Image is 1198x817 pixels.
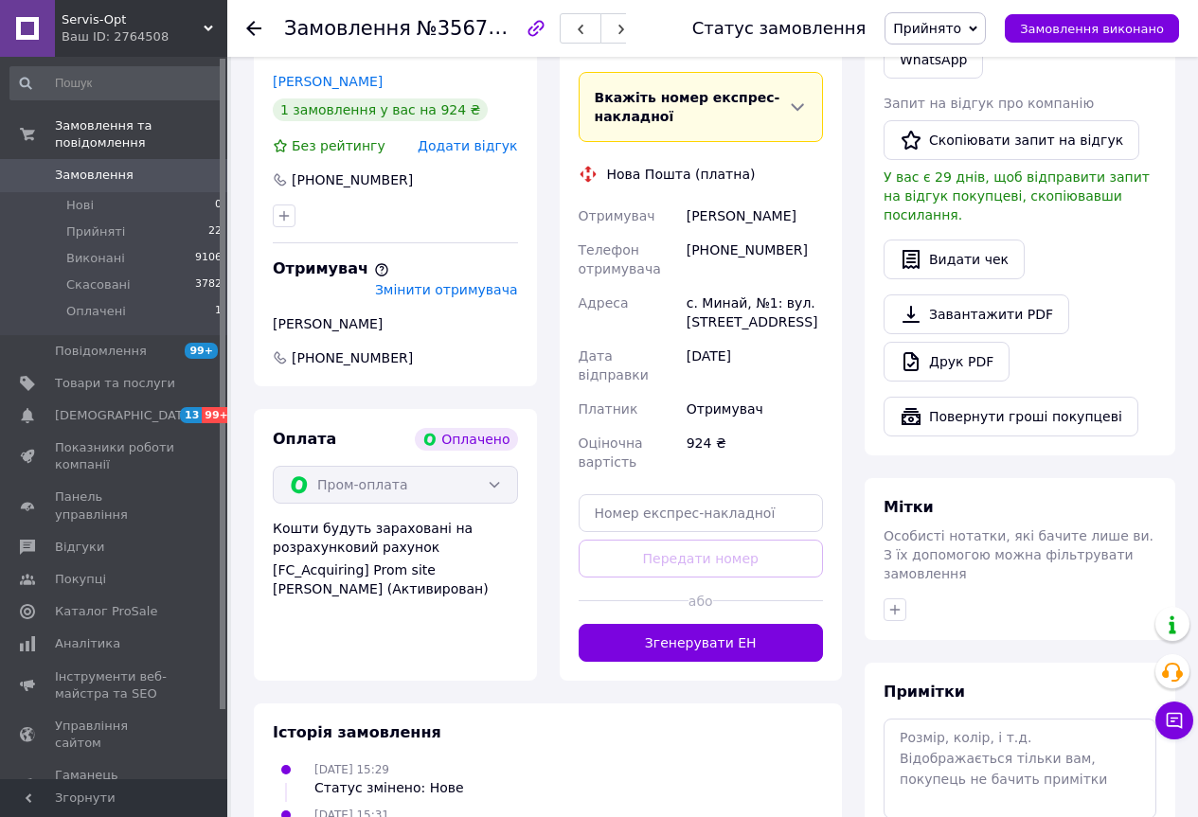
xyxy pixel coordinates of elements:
[66,303,126,320] span: Оплачені
[246,19,261,38] div: Повернутися назад
[55,407,195,424] span: [DEMOGRAPHIC_DATA]
[683,392,827,426] div: Отримувач
[215,303,222,320] span: 1
[55,167,134,184] span: Замовлення
[55,343,147,360] span: Повідомлення
[884,120,1139,160] button: Скопіювати запит на відгук
[62,11,204,28] span: Servis-Opt
[884,397,1138,436] button: Повернути гроші покупцеві
[418,138,517,153] span: Додати відгук
[893,21,961,36] span: Прийнято
[579,348,649,382] span: Дата відправки
[195,276,222,293] span: 3782
[290,348,415,367] span: [PHONE_NUMBER]
[1020,22,1164,36] span: Замовлення виконано
[884,96,1094,111] span: Запит на відгук про компанію
[66,223,125,240] span: Прийняті
[579,435,643,470] span: Оціночна вартість
[683,233,827,286] div: [PHONE_NUMBER]
[55,117,227,151] span: Замовлення та повідомлення
[55,635,120,652] span: Аналітика
[884,498,934,516] span: Мітки
[195,250,222,267] span: 9106
[284,17,411,40] span: Замовлення
[66,276,131,293] span: Скасовані
[55,488,175,523] span: Панель управління
[1155,702,1193,739] button: Чат з покупцем
[375,282,518,297] span: Змінити отримувача
[602,165,760,184] div: Нова Пошта (платна)
[273,74,383,89] a: [PERSON_NAME]
[688,592,713,611] span: або
[692,19,867,38] div: Статус замовлення
[683,426,827,479] div: 924 ₴
[55,375,175,392] span: Товари та послуги
[55,767,175,801] span: Гаманець компанії
[273,723,441,741] span: Історія замовлення
[579,208,655,223] span: Отримувач
[884,41,983,79] a: WhatsApp
[683,286,827,339] div: с. Минай, №1: вул. [STREET_ADDRESS]
[273,430,336,448] span: Оплата
[884,342,1010,382] a: Друк PDF
[55,668,175,702] span: Інструменти веб-майстра та SEO
[884,528,1153,581] span: Особисті нотатки, які бачите лише ви. З їх допомогою можна фільтрувати замовлення
[62,28,227,45] div: Ваш ID: 2764508
[273,98,488,121] div: 1 замовлення у вас на 924 ₴
[1005,14,1179,43] button: Замовлення виконано
[579,242,661,276] span: Телефон отримувача
[290,170,415,189] div: [PHONE_NUMBER]
[55,603,157,620] span: Каталог ProSale
[884,683,965,701] span: Примітки
[55,571,106,588] span: Покупці
[579,295,629,311] span: Адреса
[579,624,824,662] button: Згенерувати ЕН
[884,240,1025,279] button: Видати чек
[884,169,1150,222] span: У вас є 29 днів, щоб відправити запит на відгук покупцеві, скопіювавши посилання.
[292,138,385,153] span: Без рейтингу
[579,401,638,417] span: Платник
[55,539,104,556] span: Відгуки
[314,778,464,797] div: Статус змінено: Нове
[202,407,233,423] span: 99+
[415,428,517,451] div: Оплачено
[314,763,389,776] span: [DATE] 15:29
[273,560,518,598] div: [FC_Acquiring] Prom site [PERSON_NAME] (Активирован)
[185,343,218,359] span: 99+
[66,197,94,214] span: Нові
[273,259,389,277] span: Отримувач
[66,250,125,267] span: Виконані
[683,199,827,233] div: [PERSON_NAME]
[884,294,1069,334] a: Завантажити PDF
[9,66,224,100] input: Пошук
[579,494,824,532] input: Номер експрес-накладної
[180,407,202,423] span: 13
[208,223,222,240] span: 22
[55,439,175,473] span: Показники роботи компанії
[273,519,518,598] div: Кошти будуть зараховані на розрахунковий рахунок
[417,16,551,40] span: №356729810
[595,90,780,124] span: Вкажіть номер експрес-накладної
[55,718,175,752] span: Управління сайтом
[215,197,222,214] span: 0
[683,339,827,392] div: [DATE]
[273,314,518,333] div: [PERSON_NAME]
